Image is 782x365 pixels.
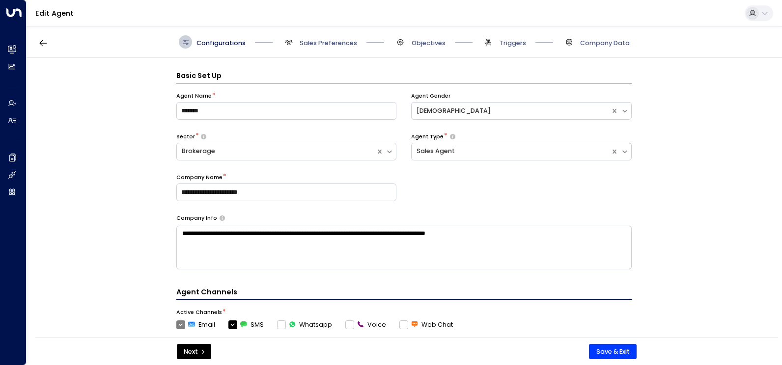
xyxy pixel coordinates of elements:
[176,320,215,329] label: Email
[176,71,632,83] h3: Basic Set Up
[589,344,637,360] button: Save & Exit
[277,320,332,329] label: Whatsapp
[176,214,217,222] label: Company Info
[450,134,455,140] button: Select whether your copilot will handle inquiries directly from leads or from brokers representin...
[176,309,222,316] label: Active Channels
[182,147,371,156] div: Brokerage
[417,147,606,156] div: Sales Agent
[176,133,195,141] label: Sector
[300,39,357,48] span: Sales Preferences
[399,320,453,329] label: Web Chat
[176,287,632,300] h4: Agent Channels
[177,344,211,360] button: Next
[345,320,386,329] label: Voice
[35,8,74,18] a: Edit Agent
[500,39,526,48] span: Triggers
[580,39,630,48] span: Company Data
[417,106,606,116] div: [DEMOGRAPHIC_DATA]
[411,133,444,141] label: Agent Type
[176,92,212,100] label: Agent Name
[201,134,206,140] button: Select whether your copilot will handle inquiries directly from leads or from brokers representin...
[411,92,450,100] label: Agent Gender
[220,215,225,221] button: Provide a brief overview of your company, including your industry, products or services, and any ...
[196,39,246,48] span: Configurations
[412,39,446,48] span: Objectives
[176,174,223,182] label: Company Name
[228,320,264,329] label: SMS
